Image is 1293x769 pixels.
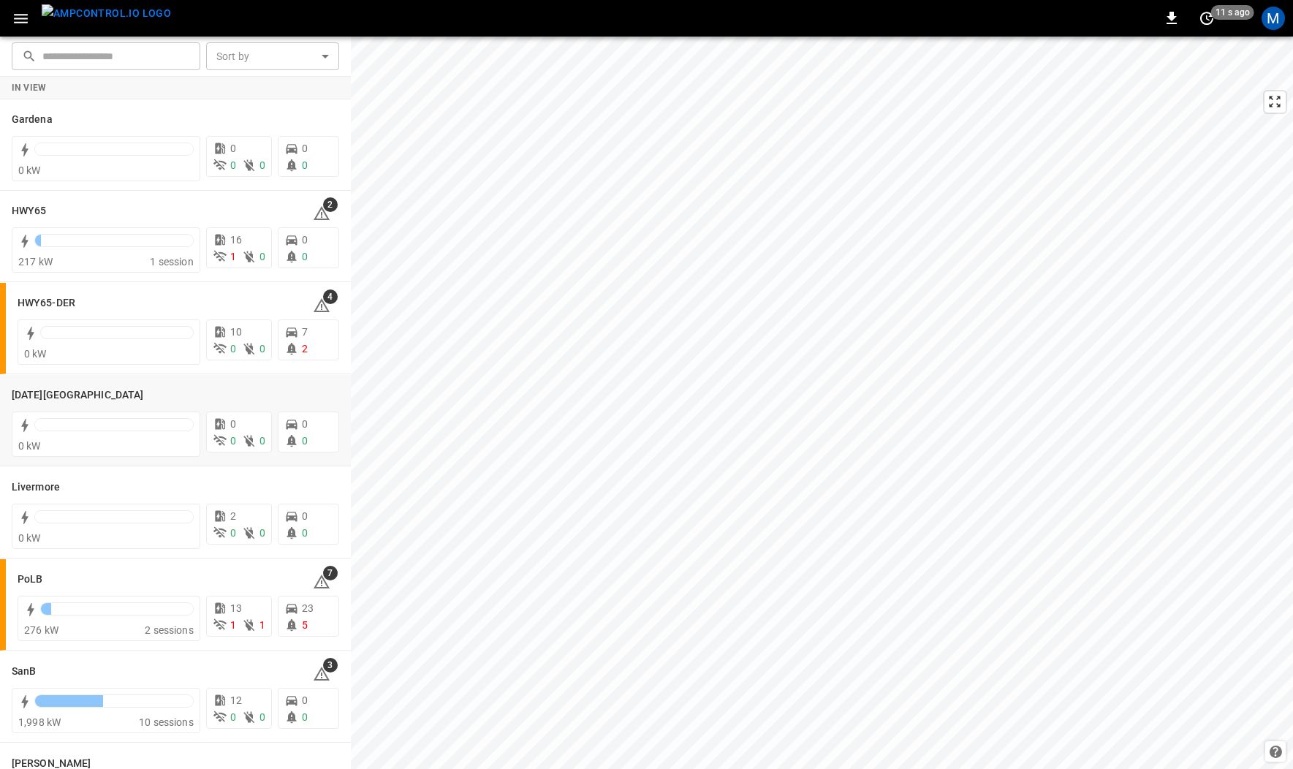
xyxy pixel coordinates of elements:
span: 0 [302,143,308,154]
span: 0 [259,527,265,539]
span: 0 [230,343,236,355]
span: 2 sessions [145,624,194,636]
img: ampcontrol.io logo [42,4,171,23]
span: 7 [302,326,308,338]
span: 0 [230,159,236,171]
span: 0 [230,527,236,539]
span: 0 [302,527,308,539]
span: 0 [302,435,308,447]
h6: HWY65 [12,203,47,219]
span: 276 kW [24,624,58,636]
span: 2 [302,343,308,355]
span: 1 [230,251,236,262]
span: 217 kW [18,256,53,268]
span: 0 [259,159,265,171]
h6: SanB [12,664,36,680]
span: 0 [230,143,236,154]
span: 7 [323,566,338,580]
span: 23 [302,602,314,614]
span: 0 [259,343,265,355]
span: 12 [230,694,242,706]
span: 0 [302,418,308,430]
h6: Gardena [12,112,53,128]
button: set refresh interval [1195,7,1218,30]
span: 0 [302,251,308,262]
span: 0 [230,418,236,430]
span: 0 [302,711,308,723]
span: 0 kW [18,440,41,452]
span: 10 [230,326,242,338]
span: 10 sessions [139,716,194,728]
span: 3 [323,658,338,673]
span: 2 [230,510,236,522]
span: 0 kW [24,348,47,360]
div: profile-icon [1262,7,1285,30]
span: 0 [259,711,265,723]
span: 5 [302,619,308,631]
span: 16 [230,234,242,246]
span: 1 [230,619,236,631]
span: 0 [259,435,265,447]
span: 0 [302,159,308,171]
span: 1 [259,619,265,631]
span: 0 [259,251,265,262]
span: 0 [230,711,236,723]
span: 0 kW [18,532,41,544]
span: 1,998 kW [18,716,61,728]
span: 13 [230,602,242,614]
h6: Livermore [12,480,60,496]
span: 0 [302,510,308,522]
span: 0 [230,435,236,447]
h6: PoLB [18,572,42,588]
span: 1 session [150,256,193,268]
canvas: Map [351,37,1293,769]
span: 0 kW [18,164,41,176]
span: 4 [323,289,338,304]
span: 0 [302,694,308,706]
span: 2 [323,197,338,212]
span: 0 [302,234,308,246]
span: 11 s ago [1211,5,1254,20]
strong: In View [12,83,47,93]
h6: HWY65-DER [18,295,75,311]
h6: Karma Center [12,387,143,404]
